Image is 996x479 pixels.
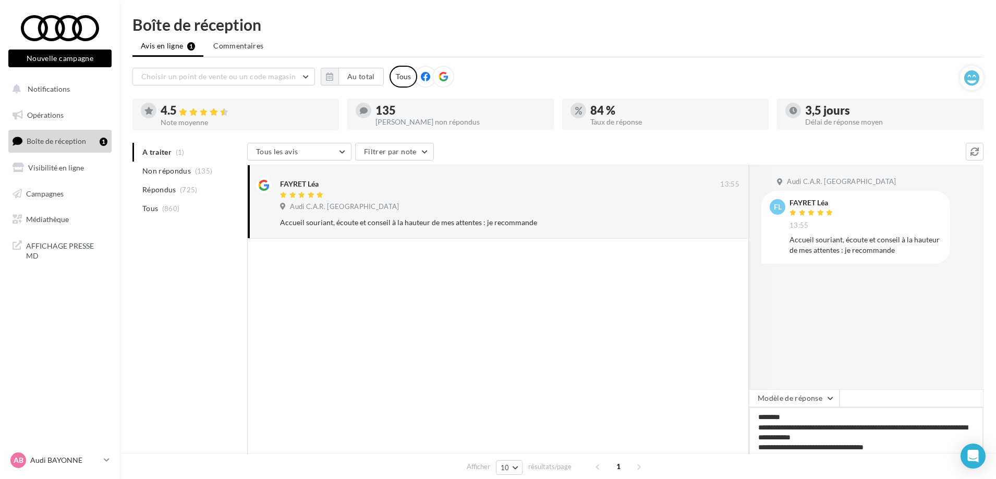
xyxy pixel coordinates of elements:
[749,389,840,407] button: Modèle de réponse
[8,450,112,470] a: AB Audi BAYONNE
[256,147,298,156] span: Tous les avis
[961,444,986,469] div: Open Intercom Messenger
[100,138,107,146] div: 1
[161,119,331,126] div: Note moyenne
[720,180,739,189] span: 13:55
[180,186,198,194] span: (725)
[6,183,114,205] a: Campagnes
[496,460,523,475] button: 10
[195,167,213,175] span: (135)
[213,41,263,51] span: Commentaires
[8,50,112,67] button: Nouvelle campagne
[787,177,896,187] span: Audi C.A.R. [GEOGRAPHIC_DATA]
[132,68,315,85] button: Choisir un point de vente ou un code magasin
[26,189,64,198] span: Campagnes
[247,143,351,161] button: Tous les avis
[290,202,399,212] span: Audi C.A.R. [GEOGRAPHIC_DATA]
[805,105,975,116] div: 3,5 jours
[355,143,434,161] button: Filtrer par note
[132,17,983,32] div: Boîte de réception
[321,68,384,85] button: Au total
[142,185,176,195] span: Répondus
[789,235,942,255] div: Accueil souriant, écoute et conseil à la hauteur de mes attentes : je recommande
[6,157,114,179] a: Visibilité en ligne
[27,137,86,145] span: Boîte de réception
[28,84,70,93] span: Notifications
[26,215,69,224] span: Médiathèque
[26,239,107,261] span: AFFICHAGE PRESSE MD
[6,104,114,126] a: Opérations
[14,455,23,465] span: AB
[590,105,760,116] div: 84 %
[375,105,545,116] div: 135
[141,72,296,81] span: Choisir un point de vente ou un code magasin
[6,208,114,230] a: Médiathèque
[6,78,110,100] button: Notifications
[280,179,319,189] div: FAYRET Léa
[28,163,84,172] span: Visibilité en ligne
[375,118,545,126] div: [PERSON_NAME] non répondus
[610,458,627,475] span: 1
[501,463,509,472] span: 10
[789,199,835,206] div: FAYRET Léa
[280,217,672,228] div: Accueil souriant, écoute et conseil à la hauteur de mes attentes : je recommande
[30,455,100,465] p: Audi BAYONNE
[162,204,180,213] span: (860)
[142,203,158,214] span: Tous
[142,166,191,176] span: Non répondus
[774,202,782,212] span: FL
[27,110,64,119] span: Opérations
[6,130,114,152] a: Boîte de réception1
[6,235,114,265] a: AFFICHAGE PRESSE MD
[590,118,760,126] div: Taux de réponse
[161,105,331,117] div: 4.5
[467,462,490,472] span: Afficher
[805,118,975,126] div: Délai de réponse moyen
[338,68,384,85] button: Au total
[789,221,809,230] span: 13:55
[390,66,417,88] div: Tous
[528,462,572,472] span: résultats/page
